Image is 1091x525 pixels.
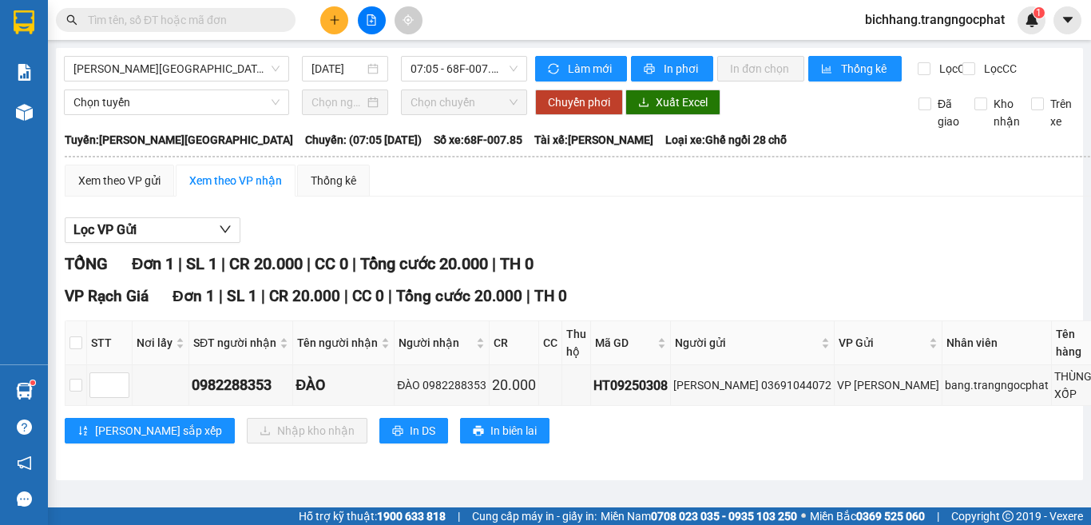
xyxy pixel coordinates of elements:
[937,507,939,525] span: |
[601,507,797,525] span: Miền Nam
[568,60,614,78] span: Làm mới
[65,217,240,243] button: Lọc VP Gửi
[535,56,627,82] button: syncLàm mới
[1044,95,1078,130] span: Trên xe
[30,380,35,385] sup: 1
[473,425,484,438] span: printer
[664,60,700,78] span: In phơi
[311,172,356,189] div: Thống kê
[593,376,668,396] div: HT09250308
[434,131,522,149] span: Số xe: 68F-007.85
[16,64,33,81] img: solution-icon
[366,14,377,26] span: file-add
[95,422,222,439] span: [PERSON_NAME] sắp xếp
[66,14,77,26] span: search
[539,321,562,365] th: CC
[65,418,235,443] button: sort-ascending[PERSON_NAME] sắp xếp
[247,418,367,443] button: downloadNhập kho nhận
[595,334,654,352] span: Mã GD
[821,63,835,76] span: bar-chart
[717,56,804,82] button: In đơn chọn
[399,334,473,352] span: Người nhận
[397,376,486,394] div: ĐÀO 0982288353
[1033,7,1045,18] sup: 1
[229,254,303,273] span: CR 20.000
[410,422,435,439] span: In DS
[73,220,137,240] span: Lọc VP Gửi
[856,510,925,523] strong: 0369 525 060
[931,95,966,130] span: Đã giao
[810,507,925,525] span: Miền Bắc
[16,104,33,121] img: warehouse-icon
[1036,7,1041,18] span: 1
[396,287,522,305] span: Tổng cước 20.000
[841,60,889,78] span: Thống kê
[1002,511,1014,522] span: copyright
[65,133,293,146] b: Tuyến: [PERSON_NAME][GEOGRAPHIC_DATA]
[311,93,364,111] input: Chọn ngày
[77,425,89,438] span: sort-ascending
[978,60,1019,78] span: Lọc CC
[651,510,797,523] strong: 0708 023 035 - 0935 103 250
[189,365,293,406] td: 0982288353
[299,507,446,525] span: Hỗ trợ kỹ thuật:
[73,90,280,114] span: Chọn tuyến
[665,131,787,149] span: Loại xe: Ghế ngồi 28 chỗ
[269,287,340,305] span: CR 20.000
[137,334,173,352] span: Nơi lấy
[87,321,133,365] th: STT
[638,97,649,109] span: download
[492,254,496,273] span: |
[388,287,392,305] span: |
[472,507,597,525] span: Cung cấp máy in - giấy in:
[305,131,422,149] span: Chuyến: (07:05 [DATE])
[17,455,32,471] span: notification
[631,56,713,82] button: printerIn phơi
[221,254,225,273] span: |
[837,376,939,394] div: VP [PERSON_NAME]
[132,254,174,273] span: Đơn 1
[535,89,623,115] button: Chuyển phơi
[227,287,257,305] span: SL 1
[411,90,518,114] span: Chọn chuyến
[329,14,340,26] span: plus
[839,334,926,352] span: VP Gửi
[808,56,902,82] button: bar-chartThống kê
[458,507,460,525] span: |
[492,374,536,396] div: 20.000
[548,63,561,76] span: sync
[17,420,32,435] span: question-circle
[320,6,348,34] button: plus
[379,418,448,443] button: printerIn DS
[987,95,1026,130] span: Kho nhận
[945,376,1049,394] div: bang.trangngocphat
[189,172,282,189] div: Xem theo VP nhận
[16,383,33,400] img: warehouse-icon
[193,334,276,352] span: SĐT người nhận
[460,418,549,443] button: printerIn biên lai
[311,60,364,78] input: 13/09/2025
[360,254,488,273] span: Tổng cước 20.000
[801,513,806,519] span: ⚪️
[1025,13,1039,27] img: icon-new-feature
[65,287,149,305] span: VP Rạch Giá
[192,374,290,396] div: 0982288353
[88,11,276,29] input: Tìm tên, số ĐT hoặc mã đơn
[17,491,32,507] span: message
[500,254,534,273] span: TH 0
[534,131,653,149] span: Tài xế: [PERSON_NAME]
[534,287,567,305] span: TH 0
[392,425,403,438] span: printer
[358,6,386,34] button: file-add
[490,321,539,365] th: CR
[526,287,530,305] span: |
[852,10,1018,30] span: bichhang.trangngocphat
[352,287,384,305] span: CC 0
[942,321,1052,365] th: Nhân viên
[73,57,280,81] span: Hà Tiên - Rạch Giá
[490,422,537,439] span: In biên lai
[315,254,348,273] span: CC 0
[562,321,591,365] th: Thu hộ
[307,254,311,273] span: |
[933,60,974,78] span: Lọc CR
